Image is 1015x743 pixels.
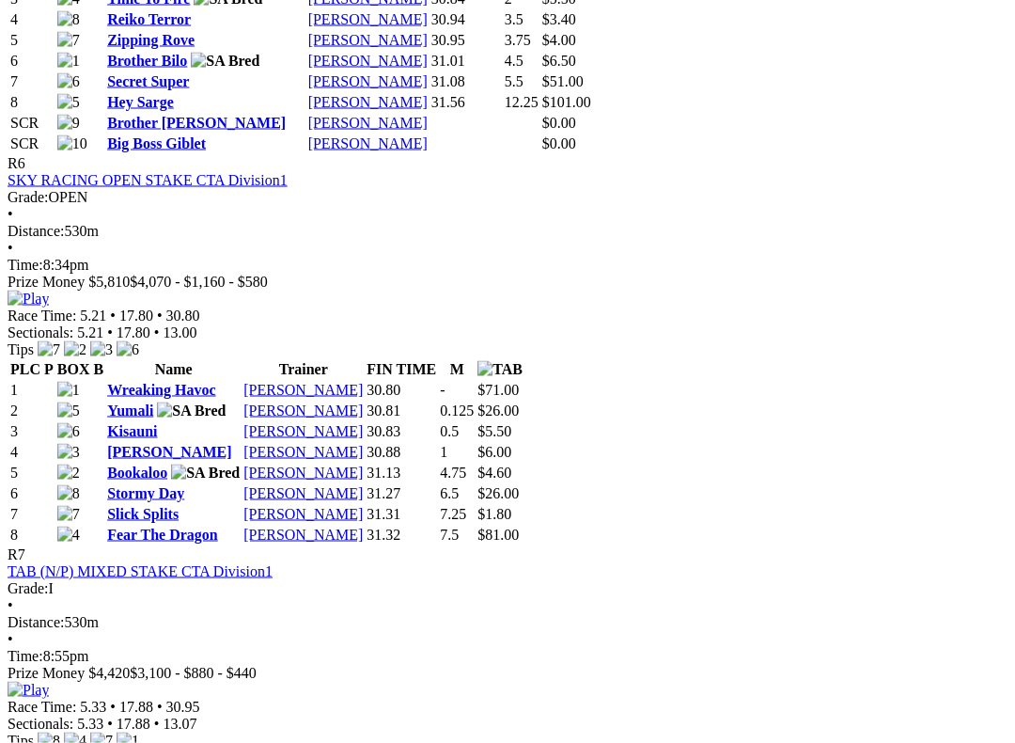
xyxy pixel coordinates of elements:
[477,527,519,543] span: $81.00
[8,324,73,340] span: Sectionals:
[107,324,113,340] span: •
[477,465,511,481] span: $4.60
[163,716,196,732] span: 13.07
[308,73,428,89] a: [PERSON_NAME]
[106,360,241,379] th: Name
[243,382,363,398] a: [PERSON_NAME]
[64,341,86,358] img: 2
[505,53,523,69] text: 4.5
[440,403,474,419] text: 0.125
[8,699,76,715] span: Race Time:
[44,361,54,377] span: P
[8,189,1007,206] div: OPEN
[308,11,428,27] a: [PERSON_NAME]
[8,206,13,222] span: •
[119,699,153,715] span: 17.88
[430,31,502,50] td: 30.95
[8,257,1007,274] div: 8:34pm
[8,223,64,239] span: Distance:
[8,189,49,205] span: Grade:
[8,172,288,188] a: SKY RACING OPEN STAKE CTA Division1
[57,94,80,111] img: 5
[440,506,466,522] text: 7.25
[107,382,215,398] a: Wreaking Havoc
[9,31,55,50] td: 5
[107,11,191,27] a: Reiko Terror
[477,361,523,378] img: TAB
[107,506,179,522] a: Slick Splits
[440,527,459,543] text: 7.5
[308,94,428,110] a: [PERSON_NAME]
[243,465,363,481] a: [PERSON_NAME]
[107,73,189,89] a: Secret Super
[430,72,502,91] td: 31.08
[90,341,113,358] img: 3
[57,382,80,399] img: 1
[8,631,13,647] span: •
[191,53,259,70] img: SA Bred
[9,464,55,482] td: 5
[107,32,195,48] a: Zipping Rove
[57,11,80,28] img: 8
[243,485,363,501] a: [PERSON_NAME]
[430,93,502,112] td: 31.56
[430,52,502,71] td: 31.01
[9,484,55,503] td: 6
[107,465,167,481] a: Bookaloo
[243,423,363,439] a: [PERSON_NAME]
[542,73,584,89] span: $51.00
[366,484,437,503] td: 31.27
[9,422,55,441] td: 3
[166,308,200,324] span: 30.80
[9,114,55,133] td: SCR
[8,614,64,630] span: Distance:
[542,11,576,27] span: $3.40
[308,32,428,48] a: [PERSON_NAME]
[9,134,55,153] td: SCR
[110,308,116,324] span: •
[157,403,226,419] img: SA Bred
[366,422,437,441] td: 30.83
[117,324,150,340] span: 17.80
[8,223,1007,240] div: 530m
[9,505,55,524] td: 7
[8,341,34,357] span: Tips
[130,665,257,681] span: $3,100 - $880 - $440
[107,485,184,501] a: Stormy Day
[130,274,268,290] span: $4,070 - $1,160 - $580
[242,360,364,379] th: Trainer
[440,382,445,398] text: -
[9,443,55,462] td: 4
[8,563,273,579] a: TAB (N/P) MIXED STAKE CTA Division1
[439,360,475,379] th: M
[505,94,539,110] text: 12.25
[57,423,80,440] img: 6
[107,716,113,732] span: •
[57,32,80,49] img: 7
[505,32,531,48] text: 3.75
[107,444,231,460] a: [PERSON_NAME]
[107,115,286,131] a: Brother [PERSON_NAME]
[107,527,218,543] a: Fear The Dragon
[8,648,43,664] span: Time:
[505,11,523,27] text: 3.5
[171,465,240,482] img: SA Bred
[8,257,43,273] span: Time:
[10,361,40,377] span: PLC
[308,115,428,131] a: [PERSON_NAME]
[366,464,437,482] td: 31.13
[8,546,25,562] span: R7
[77,716,103,732] span: 5.33
[8,648,1007,665] div: 8:55pm
[154,324,160,340] span: •
[57,361,90,377] span: BOX
[243,444,363,460] a: [PERSON_NAME]
[38,341,60,358] img: 7
[243,403,363,419] a: [PERSON_NAME]
[440,485,459,501] text: 6.5
[57,485,80,502] img: 8
[440,444,447,460] text: 1
[243,527,363,543] a: [PERSON_NAME]
[8,308,76,324] span: Race Time:
[542,94,591,110] span: $101.00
